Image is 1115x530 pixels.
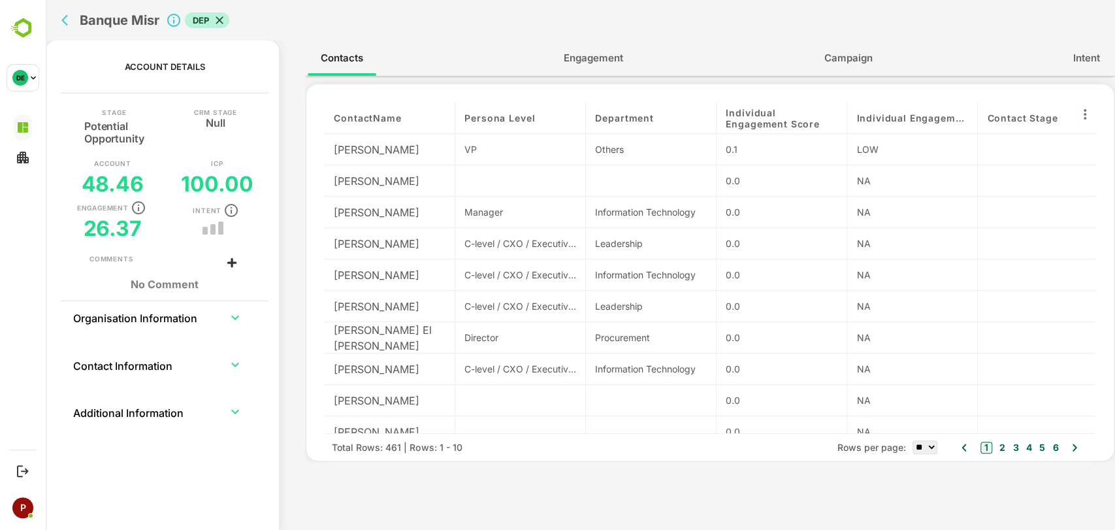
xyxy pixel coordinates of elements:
[680,237,792,250] div: 0.0
[36,171,99,197] h5: 48.46
[549,237,661,250] div: Leadership
[549,331,661,344] div: Procurement
[549,268,661,282] div: Information Technology
[180,355,199,374] button: expand row
[549,205,661,219] div: Information Technology
[27,349,167,380] th: Contact Information
[279,197,410,228] div: [PERSON_NAME]
[279,228,410,259] div: [PERSON_NAME]
[48,160,86,167] p: Account
[811,393,922,407] div: NA
[811,331,922,344] div: NA
[139,14,171,27] span: DEP
[139,12,184,28] div: DEP
[963,440,973,455] button: 3
[279,322,410,354] div: [PERSON_NAME] El [PERSON_NAME]
[148,109,191,116] p: CRM Stage
[279,259,410,291] div: [PERSON_NAME]
[419,331,530,344] div: Director
[1027,50,1054,67] span: Intent
[680,174,792,188] div: 0.0
[419,237,530,250] div: C-level / CXO / Executive / C-Suite
[120,12,136,28] svg: Click to close Account details panel
[12,70,28,86] div: DE
[135,171,208,197] h5: 100.00
[977,440,986,455] button: 4
[990,440,999,455] button: 5
[27,301,212,443] table: collapsible table
[941,112,1012,124] span: Contact Stage
[549,142,661,156] div: Others
[419,112,489,124] span: Persona Level
[79,61,159,72] p: Account Details
[44,278,195,291] h1: No Comment
[180,226,184,230] button: trend
[778,50,826,67] span: Campaign
[279,385,410,416] div: [PERSON_NAME]
[279,416,410,448] div: [PERSON_NAME]
[39,116,99,145] h5: Potential Opportunity
[419,142,530,156] div: VP
[180,402,199,422] button: expand row
[549,362,661,376] div: Information Technology
[12,497,33,518] div: P
[680,299,792,313] div: 0.0
[419,268,530,282] div: C-level / CXO / Executive / C-Suite
[2,42,3,441] button: back
[811,237,922,250] div: NA
[288,112,355,124] span: contactName
[31,205,83,211] p: Engagement
[811,142,922,156] div: LOW
[811,425,922,439] div: NA
[549,112,607,124] span: Department
[680,393,792,407] div: 0.0
[950,440,960,455] button: 2
[419,299,530,313] div: C-level / CXO / Executive / C-Suite
[27,396,167,427] th: Additional Information
[419,362,530,376] div: C-level / CXO / Executive / C-Suite
[680,362,792,376] div: 0.0
[44,254,88,265] div: Comments
[279,291,410,322] div: [PERSON_NAME]
[811,174,922,188] div: NA
[56,109,80,116] p: Stage
[1003,440,1012,455] button: 6
[811,205,922,219] div: NA
[160,116,180,126] h5: Null
[279,165,410,197] div: [PERSON_NAME]
[27,301,167,333] th: Organisation Information
[259,41,1069,76] div: full width tabs example
[279,354,410,385] div: [PERSON_NAME]
[180,308,199,327] button: expand row
[275,50,317,67] span: Contacts
[680,107,792,129] span: Individual Engagement Score
[792,440,860,454] span: Rows per page:
[811,112,922,124] span: Individual Engagement Level
[811,268,922,282] div: NA
[935,442,946,454] button: 1
[680,205,792,219] div: 0.0
[7,16,40,41] img: BambooboxLogoMark.f1c84d78b4c51b1a7b5f700c9845e183.svg
[680,425,792,439] div: 0.0
[12,10,32,30] button: back
[680,142,792,156] div: 0.1
[518,50,577,67] span: Engagement
[549,299,661,313] div: Leadership
[811,362,922,376] div: NA
[147,207,176,214] p: Intent
[279,134,410,165] div: [PERSON_NAME]
[34,12,114,28] h2: Banque Misr
[286,440,416,454] div: Total Rows: 461 | Rows: 1 - 10
[680,268,792,282] div: 0.0
[14,462,31,480] button: Logout
[680,331,792,344] div: 0.0
[165,160,177,167] p: ICP
[811,299,922,313] div: NA
[419,205,530,219] div: Manager
[38,216,97,241] h5: 26.37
